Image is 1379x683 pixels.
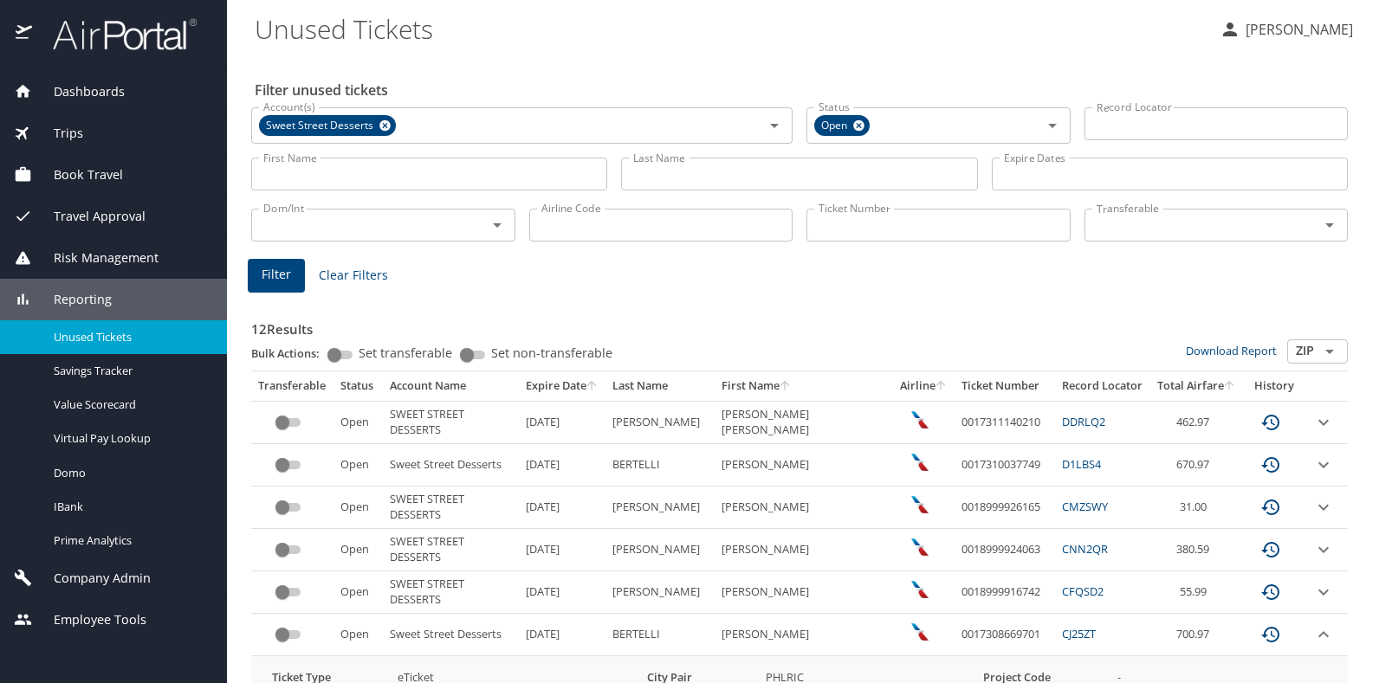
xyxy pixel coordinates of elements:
[911,581,929,598] img: American Airlines
[333,486,383,529] td: Open
[1062,499,1108,514] a: CMZSWY
[1240,19,1353,40] p: [PERSON_NAME]
[1313,497,1334,518] button: expand row
[54,465,206,481] span: Domo
[333,401,383,443] td: Open
[32,82,125,101] span: Dashboards
[605,614,715,656] td: BERTELLI
[1149,486,1243,529] td: 31.00
[1186,343,1277,358] a: Download Report
[259,115,396,136] div: Sweet Street Desserts
[54,532,206,549] span: Prime Analytics
[1313,624,1334,645] button: expand row
[16,17,34,51] img: icon-airportal.png
[911,454,929,471] img: American Airlines
[936,381,948,392] button: sort
[1149,571,1243,614] td: 55.99
[911,496,929,513] img: American Airlines
[54,363,206,379] span: Savings Tracker
[955,444,1055,486] td: 0017310037749
[605,571,715,614] td: [PERSON_NAME]
[911,538,929,556] img: American Airlines
[715,444,892,486] td: [PERSON_NAME]
[519,401,606,443] td: [DATE]
[333,444,383,486] td: Open
[312,260,395,292] button: Clear Filters
[715,529,892,571] td: [PERSON_NAME]
[605,444,715,486] td: BERTELLI
[911,623,929,641] img: American Airlines
[258,378,327,394] div: Transferable
[491,347,612,359] span: Set non-transferable
[32,165,123,184] span: Book Travel
[32,290,112,309] span: Reporting
[1149,371,1243,401] th: Total Airfare
[383,614,519,656] td: Sweet Street Desserts
[955,614,1055,656] td: 0017308669701
[383,444,519,486] td: Sweet Street Desserts
[519,371,606,401] th: Expire Date
[715,486,892,529] td: [PERSON_NAME]
[255,76,1351,104] h2: Filter unused tickets
[1149,444,1243,486] td: 670.97
[715,401,892,443] td: [PERSON_NAME] [PERSON_NAME]
[814,115,870,136] div: Open
[605,371,715,401] th: Last Name
[1213,14,1360,45] button: [PERSON_NAME]
[955,571,1055,614] td: 0018999916742
[383,529,519,571] td: SWEET STREET DESSERTS
[893,371,955,401] th: Airline
[54,499,206,515] span: IBank
[262,264,291,286] span: Filter
[383,371,519,401] th: Account Name
[605,401,715,443] td: [PERSON_NAME]
[319,265,388,287] span: Clear Filters
[32,610,146,629] span: Employee Tools
[1313,539,1334,560] button: expand row
[605,529,715,571] td: [PERSON_NAME]
[333,571,383,614] td: Open
[333,614,383,656] td: Open
[333,371,383,401] th: Status
[762,113,787,138] button: Open
[251,345,333,361] p: Bulk Actions:
[1317,339,1342,364] button: Open
[383,401,519,443] td: SWEET STREET DESSERTS
[519,614,606,656] td: [DATE]
[814,117,858,135] span: Open
[333,529,383,571] td: Open
[1149,401,1243,443] td: 462.97
[715,371,892,401] th: First Name
[383,486,519,529] td: SWEET STREET DESSERTS
[519,444,606,486] td: [DATE]
[780,381,792,392] button: sort
[1062,583,1104,599] a: CFQSD2
[1149,529,1243,571] td: 380.59
[955,401,1055,443] td: 0017311140210
[715,571,892,614] td: [PERSON_NAME]
[1243,371,1305,401] th: History
[255,2,1206,55] h1: Unused Tickets
[248,259,305,293] button: Filter
[1040,113,1065,138] button: Open
[1062,456,1101,472] a: D1LBS4
[54,430,206,447] span: Virtual Pay Lookup
[32,124,83,143] span: Trips
[1149,614,1243,656] td: 700.97
[1055,371,1150,401] th: Record Locator
[1224,381,1236,392] button: sort
[1313,582,1334,602] button: expand row
[32,248,159,267] span: Risk Management
[259,117,384,135] span: Sweet Street Desserts
[1062,626,1096,641] a: CJ25ZT
[1062,414,1105,429] a: DDRLQ2
[485,213,509,237] button: Open
[1313,454,1334,475] button: expand row
[32,207,146,226] span: Travel Approval
[32,569,151,588] span: Company Admin
[955,371,1055,401] th: Ticket Number
[251,309,1348,339] h3: 12 Results
[1317,213,1342,237] button: Open
[519,486,606,529] td: [DATE]
[519,529,606,571] td: [DATE]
